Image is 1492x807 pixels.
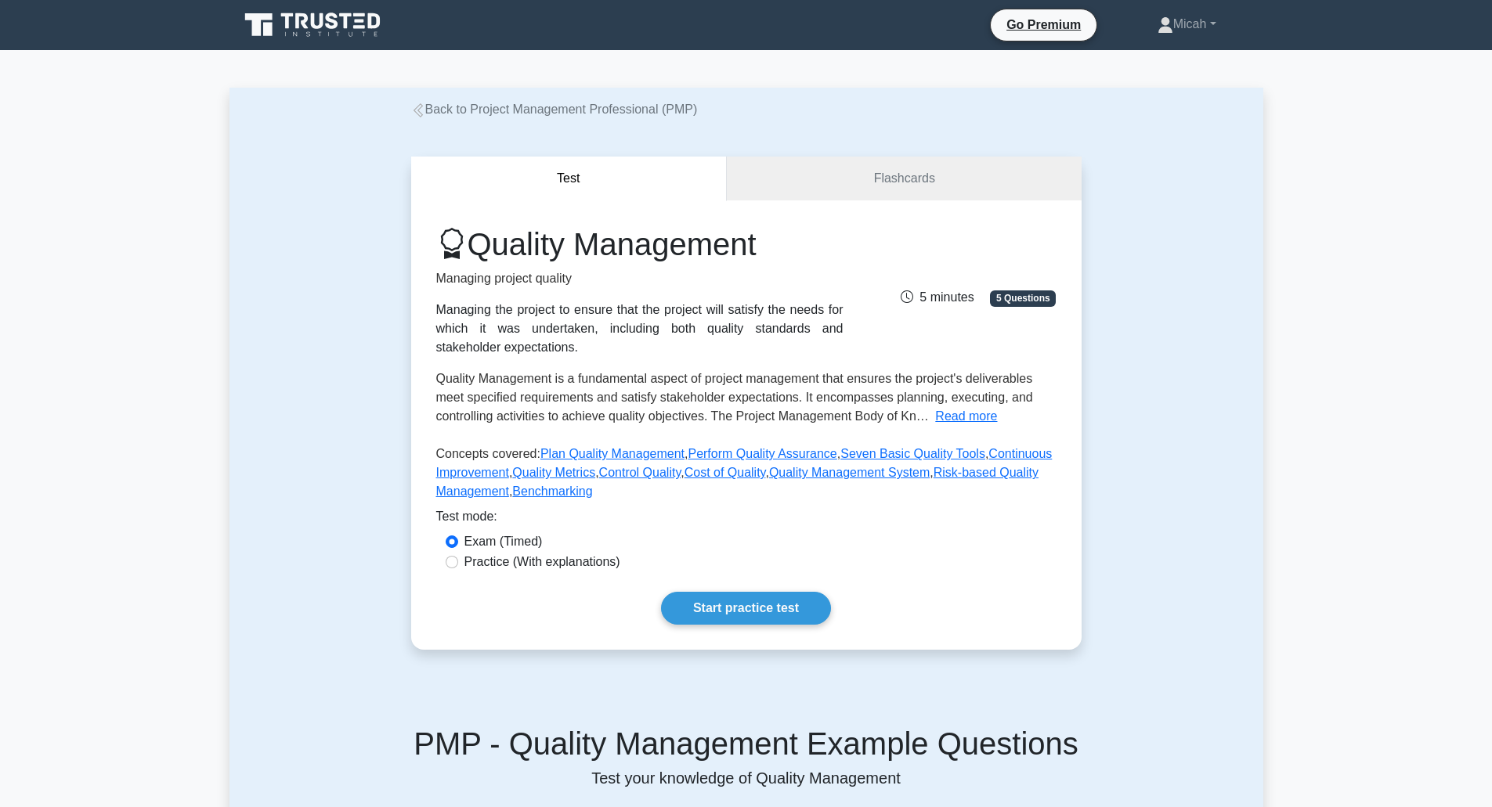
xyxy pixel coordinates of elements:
label: Practice (With explanations) [464,553,620,571]
a: Quality Management System [769,466,930,479]
p: Managing project quality [436,269,844,288]
a: Benchmarking [512,485,592,498]
label: Exam (Timed) [464,532,543,551]
a: Seven Basic Quality Tools [840,447,985,460]
span: 5 Questions [990,290,1056,306]
h1: Quality Management [436,225,844,263]
p: Concepts covered: , , , , , , , , , [436,445,1057,507]
button: Test [411,157,728,201]
div: Managing the project to ensure that the project will satisfy the needs for which it was undertake... [436,301,844,357]
span: Quality Management is a fundamental aspect of project management that ensures the project's deliv... [436,372,1033,423]
a: Back to Project Management Professional (PMP) [411,103,698,116]
a: Flashcards [727,157,1081,201]
button: Read more [935,407,997,426]
div: Test mode: [436,507,1057,532]
a: Perform Quality Assurance [688,447,836,460]
a: Start practice test [661,592,831,625]
a: Micah [1120,9,1254,40]
p: Test your knowledge of Quality Management [248,769,1245,787]
a: Control Quality [599,466,681,479]
a: Quality Metrics [512,466,595,479]
span: 5 minutes [901,290,974,304]
a: Go Premium [997,15,1090,34]
a: Cost of Quality [685,466,766,479]
h5: PMP - Quality Management Example Questions [248,725,1245,762]
a: Plan Quality Management [540,447,685,460]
